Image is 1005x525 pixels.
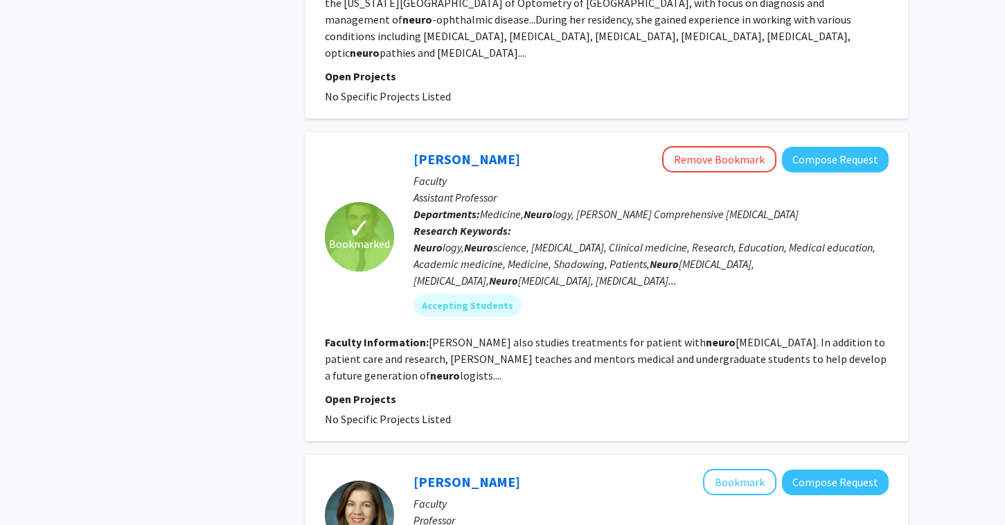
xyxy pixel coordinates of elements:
[413,495,889,512] p: Faculty
[413,240,443,254] b: Neuro
[413,172,889,189] p: Faculty
[413,189,889,206] p: Assistant Professor
[325,391,889,407] p: Open Projects
[480,207,799,221] span: Medicine, logy, [PERSON_NAME] Comprehensive [MEDICAL_DATA]
[662,146,776,172] button: Remove Bookmark
[703,469,776,495] button: Add Jaishri Blakeley to Bookmarks
[464,240,493,254] b: Neuro
[329,235,390,252] span: Bookmarked
[782,470,889,495] button: Compose Request to Jaishri Blakeley
[413,473,520,490] a: [PERSON_NAME]
[782,147,889,172] button: Compose Request to Carlos Romo
[350,46,380,60] b: neuro
[348,222,371,235] span: ✓
[325,89,451,103] span: No Specific Projects Listed
[413,224,511,238] b: Research Keywords:
[10,463,59,515] iframe: Chat
[524,207,553,221] b: Neuro
[402,12,432,26] b: neuro
[413,207,480,221] b: Departments:
[430,368,460,382] b: neuro
[413,150,520,168] a: [PERSON_NAME]
[650,257,679,271] b: Neuro
[489,274,518,287] b: Neuro
[413,294,522,317] mat-chip: Accepting Students
[706,335,736,349] b: neuro
[325,68,889,84] p: Open Projects
[325,335,887,382] fg-read-more: [PERSON_NAME] also studies treatments for patient with [MEDICAL_DATA]. In addition to patient car...
[325,335,429,349] b: Faculty Information:
[413,239,889,289] div: logy, science, [MEDICAL_DATA], Clinical medicine, Research, Education, Medical education, Academi...
[325,412,451,426] span: No Specific Projects Listed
